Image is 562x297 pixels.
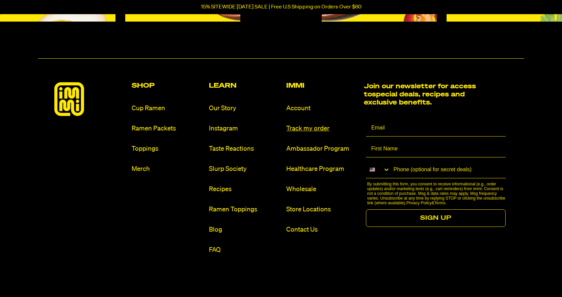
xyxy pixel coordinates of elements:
a: Slurp Society [209,165,281,174]
input: Phone (optional for secret deals) [390,161,506,178]
h2: Join our newsletter for access to special deals, recipes and exclusive benefits. [364,82,480,107]
a: Ambassador Program [286,144,358,153]
a: Cup Ramen [132,104,204,113]
a: Merch [132,165,204,174]
input: Email [366,120,506,137]
a: FAQ [209,245,281,255]
p: By submitting this form, you consent to receive informational (e.g., order updates) and/or market... [367,182,508,205]
a: Privacy Policy [406,201,432,205]
a: Toppings [132,144,204,153]
a: Account [286,104,358,113]
img: United States [370,167,375,172]
a: Instagram [209,124,281,133]
h2: Immi [286,82,358,89]
h2: Learn [209,82,281,89]
p: 15% SITEWIDE [DATE] SALE | Free U.S Shipping on Orders Over $60 [201,4,362,10]
a: Our Story [209,104,281,113]
a: Ramen Packets [132,124,204,133]
img: immieats [54,82,84,116]
button: SIGN UP [366,209,506,227]
a: Wholesale [286,185,358,194]
a: Taste Reactions [209,144,281,153]
button: Search Countries [366,161,390,178]
a: Recipes [209,185,281,194]
a: Healthcare Program [286,165,358,174]
a: Blog [209,225,281,234]
a: Ramen Toppings [209,205,281,214]
a: Terms [434,201,446,205]
input: First Name [366,141,506,157]
a: Store Locations [286,205,358,214]
h2: Shop [132,82,204,89]
a: Track my order [286,124,358,133]
a: Contact Us [286,225,358,234]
